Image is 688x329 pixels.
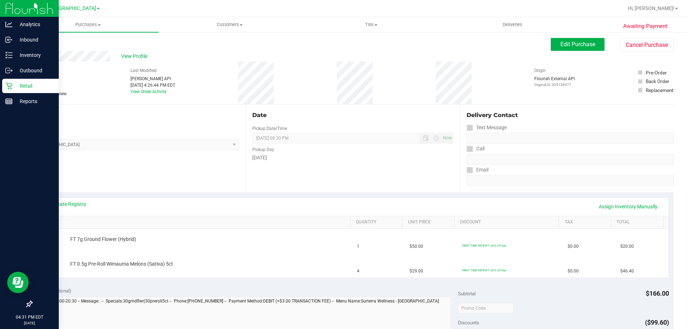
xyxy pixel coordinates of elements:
p: Outbound [13,66,56,75]
inline-svg: Reports [5,98,13,105]
span: Purchases [17,21,159,28]
a: Customers [159,17,300,32]
span: View Profile [121,53,150,60]
span: 4 [357,268,359,275]
span: $0.00 [568,268,579,275]
label: Origin [534,67,546,74]
iframe: Resource center [7,272,29,293]
inline-svg: Outbound [5,67,13,74]
label: Pickup Day [252,146,274,153]
p: 04:31 PM EDT [3,314,56,320]
div: Location [32,111,239,120]
inline-svg: Inventory [5,52,13,59]
span: $29.00 [410,268,423,275]
span: $46.40 [620,268,634,275]
span: [GEOGRAPHIC_DATA] [47,5,96,11]
span: $0.00 [568,243,579,250]
a: Discount [460,219,556,225]
div: Pre-Order [646,69,667,76]
span: Subtotal [458,291,476,296]
p: [DATE] [3,320,56,326]
p: Inventory [13,51,56,59]
p: Retail [13,82,56,90]
span: Deliveries [493,21,532,28]
span: ($99.60) [645,319,669,326]
a: Quantity [356,219,400,225]
a: Tills [300,17,442,32]
div: [DATE] [252,154,453,161]
span: FT 0.5g Pre-Roll Wimauma Melons (Sativa) 5ct [70,261,173,267]
div: Flourish External API [534,76,575,87]
p: Analytics [13,20,56,29]
span: Hi, [PERSON_NAME]! [628,5,674,11]
span: $50.00 [410,243,423,250]
div: Replacement [646,87,673,94]
span: $20.00 [620,243,634,250]
span: Customers [159,21,300,28]
inline-svg: Inbound [5,36,13,43]
div: [PERSON_NAME] API [130,76,175,82]
span: Edit Purchase [560,41,595,48]
div: [DATE] 4:26:44 PM EDT [130,82,175,88]
button: Cancel Purchase [620,38,674,52]
span: 1 [357,243,359,250]
input: Format: (999) 999-9999 [467,154,674,165]
a: Deliveries [442,17,583,32]
span: FT 7g Ground Flower (Hybrid) [70,236,136,243]
label: Email [467,165,488,175]
label: Call [467,144,484,154]
label: Text Message [467,122,507,133]
a: Purchases [17,17,159,32]
div: Delivery Contact [467,111,674,120]
p: Inbound [13,35,56,44]
span: Tills [301,21,441,28]
a: View Order Activity [130,89,167,94]
a: Tax [565,219,608,225]
input: Promo Code [458,303,513,314]
button: Edit Purchase [551,38,605,51]
span: $166.00 [646,290,669,297]
div: Back Order [646,78,669,85]
p: Reports [13,97,56,106]
span: FIRST TIME PATIENT: 60% off line [462,268,506,272]
p: Original ID: 329138477 [534,82,575,87]
inline-svg: Analytics [5,21,13,28]
input: Format: (999) 999-9999 [467,133,674,144]
div: Date [252,111,453,120]
a: Total [617,219,660,225]
span: Discounts [458,316,479,329]
a: SKU [42,219,347,225]
a: Unit Price [408,219,452,225]
a: View State Registry [43,200,86,208]
span: FIRST TIME PATIENT: 60% off line [462,244,506,247]
label: Last Modified [130,67,157,74]
a: Assign Inventory Manually [594,200,662,213]
label: Pickup Date/Time [252,125,287,132]
inline-svg: Retail [5,82,13,89]
span: Awaiting Payment [623,22,667,30]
